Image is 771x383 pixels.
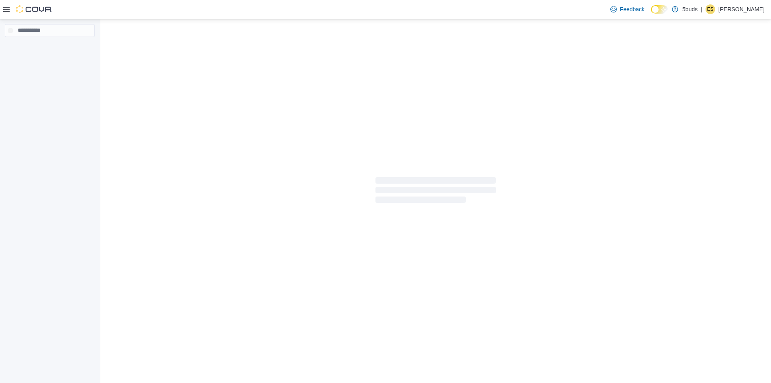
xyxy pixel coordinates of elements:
div: Evan Sutherland [706,4,715,14]
a: Feedback [607,1,648,17]
span: Feedback [620,5,645,13]
input: Dark Mode [651,5,668,14]
p: 5buds [682,4,698,14]
span: ES [707,4,714,14]
p: [PERSON_NAME] [718,4,765,14]
img: Cova [16,5,52,13]
p: | [701,4,702,14]
span: Loading [375,179,496,205]
nav: Complex example [5,39,95,58]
